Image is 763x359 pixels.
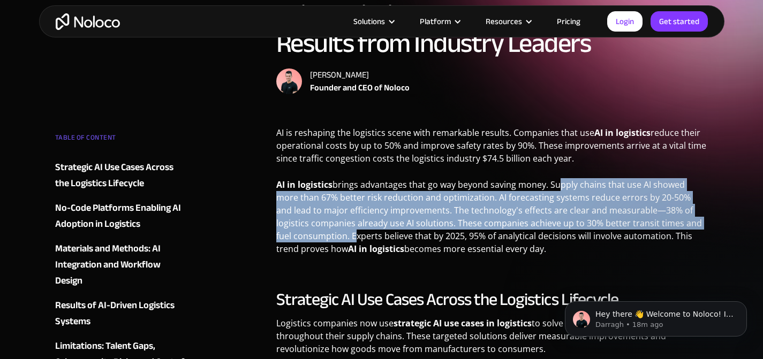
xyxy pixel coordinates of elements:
[406,14,472,28] div: Platform
[607,11,643,32] a: Login
[594,127,651,139] strong: AI in logistics
[276,178,708,263] p: brings advantages that go way beyond saving money. Supply chains that use AI showed more than 67%...
[310,81,410,94] div: Founder and CEO of Noloco
[472,14,543,28] div: Resources
[549,279,763,354] iframe: Intercom notifications message
[56,13,120,30] a: home
[276,179,333,190] strong: AI in logistics
[543,14,594,28] a: Pricing
[353,14,385,28] div: Solutions
[348,243,404,255] strong: AI in logistics
[55,297,185,330] a: Results of AI-Driven Logistics Systems
[310,68,410,81] div: [PERSON_NAME]
[420,14,451,28] div: Platform
[486,14,522,28] div: Resources
[394,317,532,329] strong: strategic AI use cases in logistics
[651,11,708,32] a: Get started
[276,126,708,173] p: AI is reshaping the logistics scene with remarkable results. Companies that use reduce their oper...
[340,14,406,28] div: Solutions
[55,129,185,151] div: TABLE OF CONTENT
[55,200,185,232] a: No-Code Platforms Enabling AI Adoption in Logistics
[55,159,185,192] a: Strategic AI Use Cases Across the Logistics Lifecycle
[55,241,185,289] a: Materials and Methods: AI Integration and Workflow Design
[276,289,708,310] h2: Strategic AI Use Cases Across the Logistics Lifecycle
